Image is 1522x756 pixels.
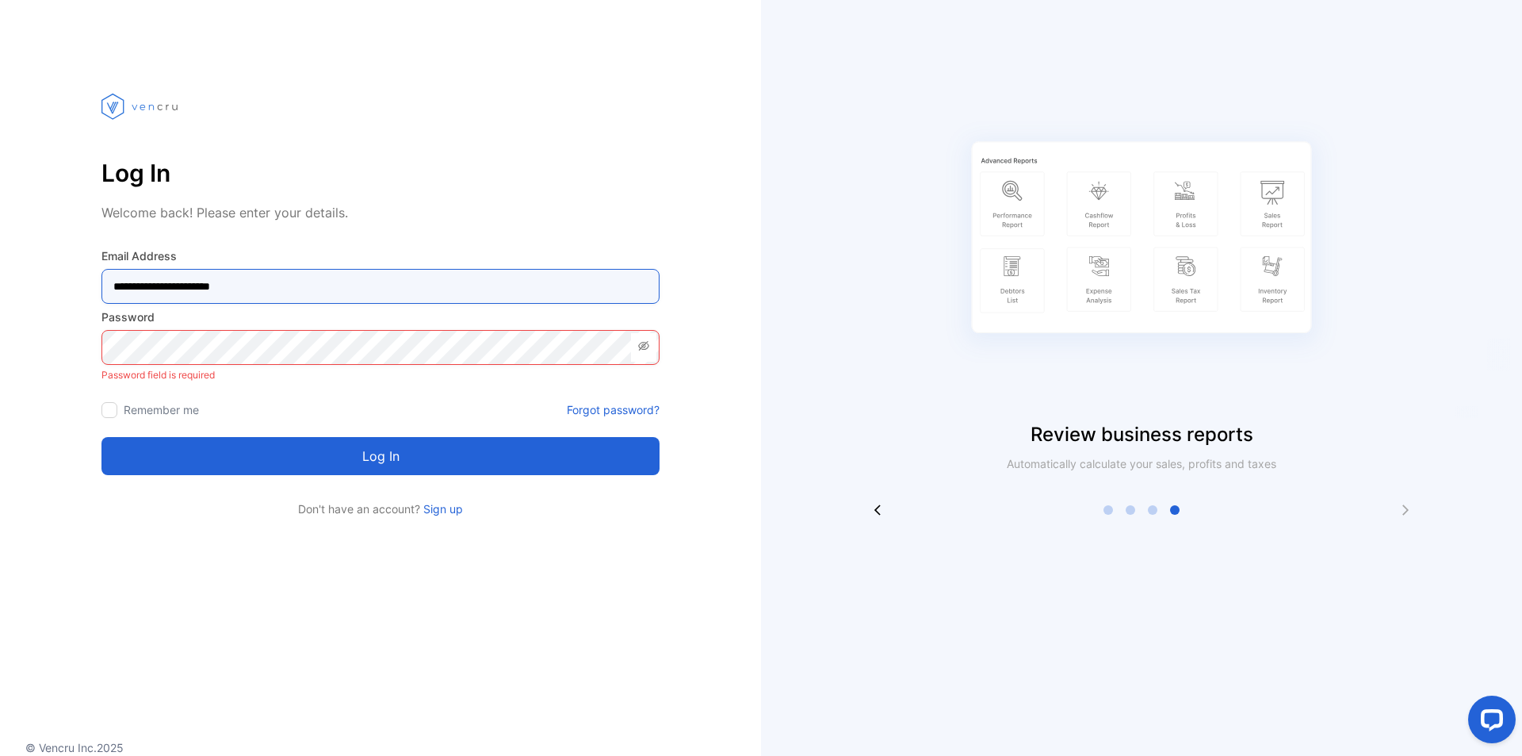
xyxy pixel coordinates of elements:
[101,309,660,325] label: Password
[101,437,660,475] button: Log in
[420,502,463,516] a: Sign up
[101,63,181,149] img: vencru logo
[567,401,660,418] a: Forgot password?
[101,248,660,264] label: Email Address
[101,203,660,222] p: Welcome back! Please enter your details.
[1455,689,1522,756] iframe: LiveChat chat widget
[989,455,1294,472] p: Automatically calculate your sales, profits and taxes
[761,420,1522,449] p: Review business reports
[101,365,660,386] p: Password field is required
[124,403,199,416] label: Remember me
[101,501,660,517] p: Don't have an account?
[943,63,1340,420] img: slider image
[101,154,660,192] p: Log In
